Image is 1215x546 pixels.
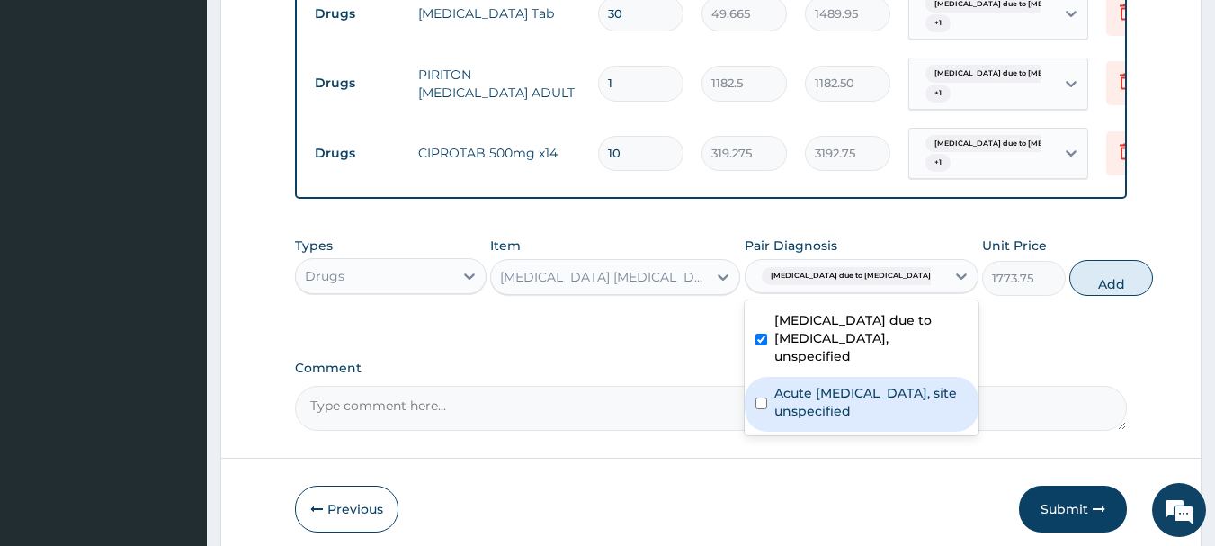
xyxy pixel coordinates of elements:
div: [MEDICAL_DATA] [MEDICAL_DATA] 100ml [500,268,709,286]
label: Types [295,238,333,254]
div: Minimize live chat window [295,9,338,52]
td: Drugs [306,137,409,170]
div: Chat with us now [94,101,302,124]
label: Comment [295,361,1128,376]
span: [MEDICAL_DATA] due to [MEDICAL_DATA] falc... [925,65,1124,83]
div: Drugs [305,267,344,285]
button: Add [1069,260,1153,296]
label: Unit Price [982,237,1047,255]
button: Submit [1019,486,1127,533]
span: [MEDICAL_DATA] due to [MEDICAL_DATA] falc... [925,135,1124,153]
textarea: Type your message and hit 'Enter' [9,359,343,422]
td: PIRITON [MEDICAL_DATA] ADULT [409,57,589,111]
label: Item [490,237,521,255]
td: CIPROTAB 500mg x14 [409,135,589,171]
img: d_794563401_company_1708531726252_794563401 [33,90,73,135]
label: [MEDICAL_DATA] due to [MEDICAL_DATA], unspecified [774,311,968,365]
button: Previous [295,486,398,533]
span: [MEDICAL_DATA] due to [MEDICAL_DATA] falc... [762,267,960,285]
label: Acute [MEDICAL_DATA], site unspecified [774,384,968,420]
span: + 1 [925,154,951,172]
label: Pair Diagnosis [745,237,837,255]
span: + 1 [925,14,951,32]
td: Drugs [306,67,409,100]
span: We're online! [104,160,248,342]
span: + 1 [925,85,951,103]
